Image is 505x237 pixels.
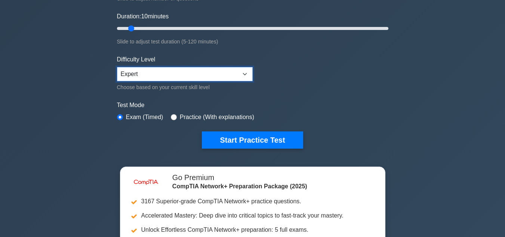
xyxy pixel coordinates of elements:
label: Test Mode [117,101,388,110]
label: Practice (With explanations) [180,113,254,122]
span: 10 [141,13,148,19]
div: Choose based on your current skill level [117,83,253,92]
button: Start Practice Test [202,131,303,149]
label: Difficulty Level [117,55,155,64]
label: Exam (Timed) [126,113,163,122]
div: Slide to adjust test duration (5-120 minutes) [117,37,388,46]
label: Duration: minutes [117,12,169,21]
